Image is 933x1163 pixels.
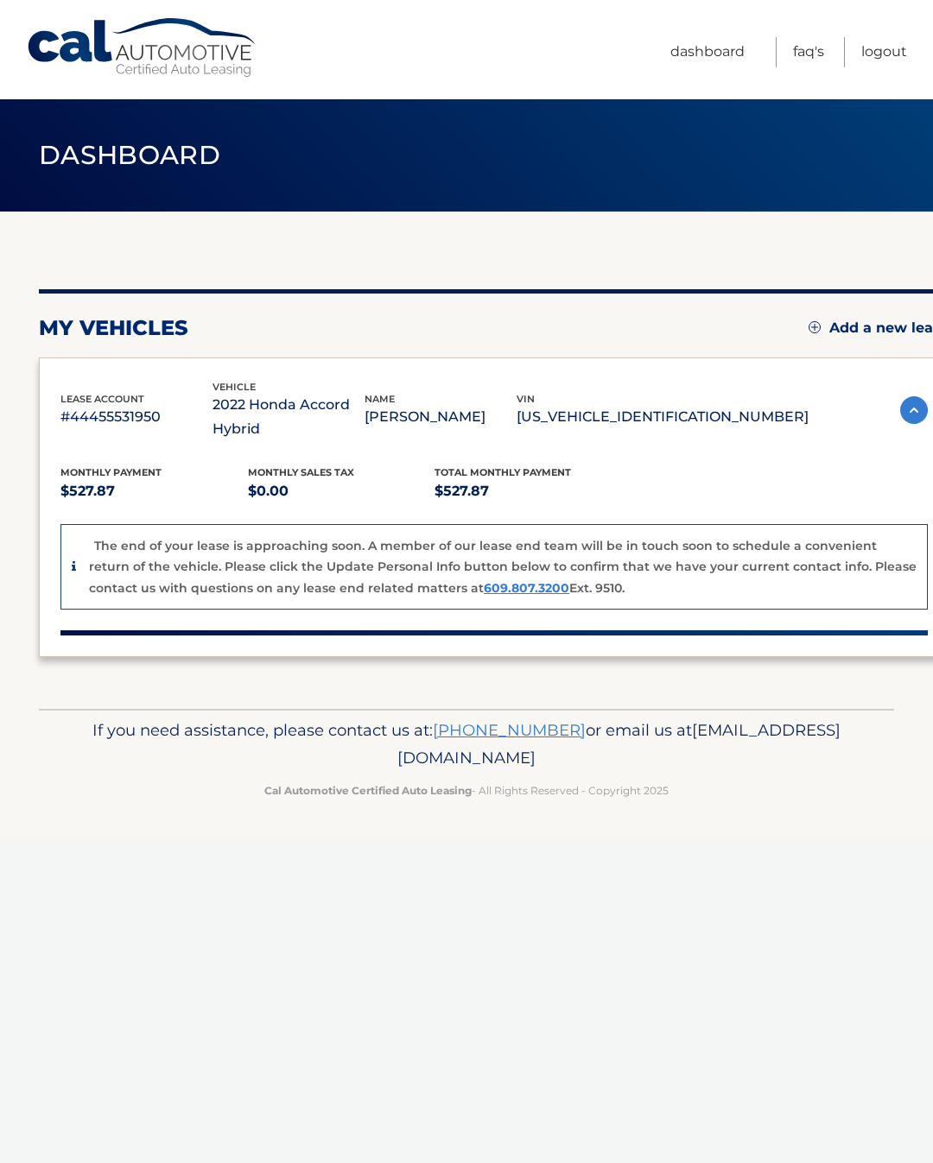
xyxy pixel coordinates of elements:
[60,466,162,478] span: Monthly Payment
[248,466,354,478] span: Monthly sales Tax
[517,393,535,405] span: vin
[60,479,248,503] p: $527.87
[264,784,472,797] strong: Cal Automotive Certified Auto Leasing
[248,479,435,503] p: $0.00
[900,396,928,424] img: accordion-active.svg
[435,479,622,503] p: $527.87
[39,315,188,341] h2: my vehicles
[433,720,586,740] a: [PHONE_NUMBER]
[365,405,517,429] p: [PERSON_NAME]
[65,717,868,772] p: If you need assistance, please contact us at: or email us at
[26,17,259,79] a: Cal Automotive
[861,37,907,67] a: Logout
[670,37,745,67] a: Dashboard
[397,720,841,768] span: [EMAIL_ADDRESS][DOMAIN_NAME]
[39,139,220,171] span: Dashboard
[65,781,868,800] p: - All Rights Reserved - Copyright 2025
[365,393,395,405] span: name
[793,37,824,67] a: FAQ's
[213,381,256,393] span: vehicle
[213,393,365,441] p: 2022 Honda Accord Hybrid
[435,466,571,478] span: Total Monthly Payment
[60,393,144,405] span: lease account
[484,580,569,596] a: 609.807.3200
[809,321,821,333] img: add.svg
[60,405,213,429] p: #44455531950
[89,538,917,596] p: The end of your lease is approaching soon. A member of our lease end team will be in touch soon t...
[517,405,809,429] p: [US_VEHICLE_IDENTIFICATION_NUMBER]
